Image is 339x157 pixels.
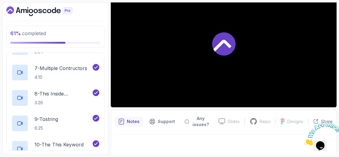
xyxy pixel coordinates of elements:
[35,125,58,131] p: 6:25
[10,30,46,36] span: completed
[35,141,84,148] p: 10 - The This Keyword
[35,100,91,106] p: 3:26
[158,119,175,125] p: Support
[301,119,339,148] iframe: chat widget
[6,6,86,16] a: Dashboard
[35,90,91,97] p: 8 - This Inside Constructors
[2,2,40,26] img: Chat attention grabber
[181,114,214,129] button: Feedback button
[10,30,21,36] span: 61 %
[127,119,140,125] p: Notes
[35,65,87,72] p: 7 - Multiple Contructors
[35,74,87,80] p: 4:10
[12,89,99,106] button: 8-This Inside Constructors3:26
[192,115,210,128] p: Any issues?
[12,64,99,81] button: 7-Multiple Contructors4:10
[35,115,58,123] p: 9 - Tostring
[12,115,99,132] button: 9-Tostring6:25
[228,119,240,125] p: Slides
[115,114,143,129] button: notes button
[260,119,271,125] p: Repo
[321,119,333,125] p: Share
[287,119,303,125] p: Designs
[308,119,333,125] button: Share
[146,114,179,129] button: Support button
